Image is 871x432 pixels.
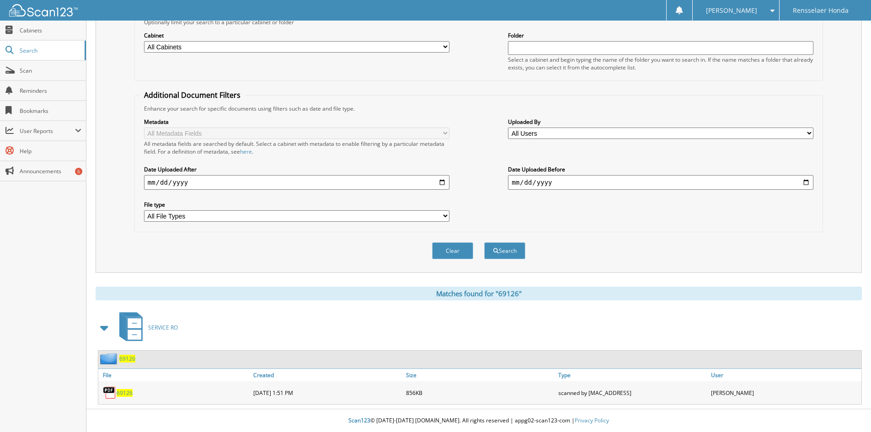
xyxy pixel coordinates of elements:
div: scanned by [MAC_ADDRESS] [556,384,709,402]
div: [DATE] 1:51 PM [251,384,404,402]
img: folder2.png [100,353,119,364]
button: Search [484,242,525,259]
a: Created [251,369,404,381]
a: Type [556,369,709,381]
img: PDF.png [103,386,117,400]
iframe: Chat Widget [825,388,871,432]
a: here [240,148,252,155]
label: Date Uploaded Before [508,165,813,173]
a: Privacy Policy [575,416,609,424]
div: [PERSON_NAME] [709,384,861,402]
a: 69126 [117,389,133,397]
a: 69126 [119,355,135,363]
label: Cabinet [144,32,449,39]
label: File type [144,201,449,208]
span: Cabinets [20,27,81,34]
a: Size [404,369,556,381]
label: Folder [508,32,813,39]
span: Rensselaer Honda [793,8,849,13]
a: File [98,369,251,381]
input: end [508,175,813,190]
legend: Additional Document Filters [139,90,245,100]
span: Scan123 [348,416,370,424]
a: User [709,369,861,381]
button: Clear [432,242,473,259]
span: [PERSON_NAME] [706,8,757,13]
label: Metadata [144,118,449,126]
span: Scan [20,67,81,75]
div: All metadata fields are searched by default. Select a cabinet with metadata to enable filtering b... [144,140,449,155]
div: Optionally limit your search to a particular cabinet or folder [139,18,818,26]
div: 5 [75,168,82,175]
a: SERVICE RO [114,309,178,346]
img: scan123-logo-white.svg [9,4,78,16]
span: SERVICE RO [148,324,178,331]
input: start [144,175,449,190]
span: User Reports [20,127,75,135]
div: Enhance your search for specific documents using filters such as date and file type. [139,105,818,112]
span: Reminders [20,87,81,95]
span: Announcements [20,167,81,175]
div: Matches found for "69126" [96,287,862,300]
span: Help [20,147,81,155]
label: Uploaded By [508,118,813,126]
div: Select a cabinet and begin typing the name of the folder you want to search in. If the name match... [508,56,813,71]
span: Search [20,47,80,54]
div: 856KB [404,384,556,402]
label: Date Uploaded After [144,165,449,173]
span: Bookmarks [20,107,81,115]
div: © [DATE]-[DATE] [DOMAIN_NAME]. All rights reserved | appg02-scan123-com | [86,410,871,432]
